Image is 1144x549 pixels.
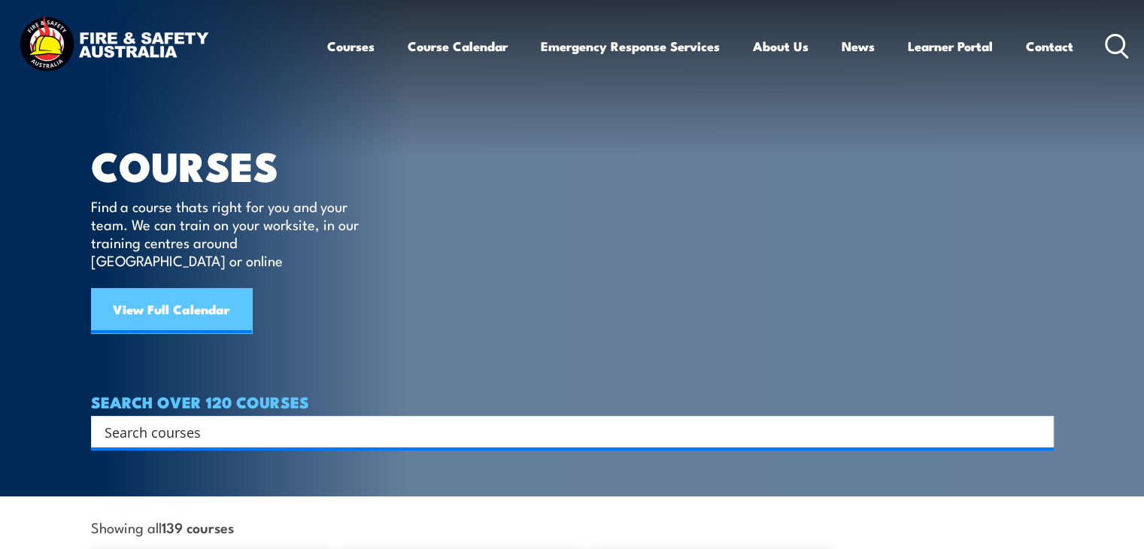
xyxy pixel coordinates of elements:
[908,26,993,66] a: Learner Portal
[408,26,508,66] a: Course Calendar
[162,517,234,537] strong: 139 courses
[842,26,875,66] a: News
[753,26,809,66] a: About Us
[1027,421,1048,442] button: Search magnifier button
[91,288,252,333] a: View Full Calendar
[91,147,381,183] h1: COURSES
[91,197,366,269] p: Find a course thats right for you and your team. We can train on your worksite, in our training c...
[108,421,1024,442] form: Search form
[91,393,1054,410] h4: SEARCH OVER 120 COURSES
[327,26,375,66] a: Courses
[1026,26,1073,66] a: Contact
[541,26,720,66] a: Emergency Response Services
[91,519,234,535] span: Showing all
[105,420,1021,443] input: Search input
